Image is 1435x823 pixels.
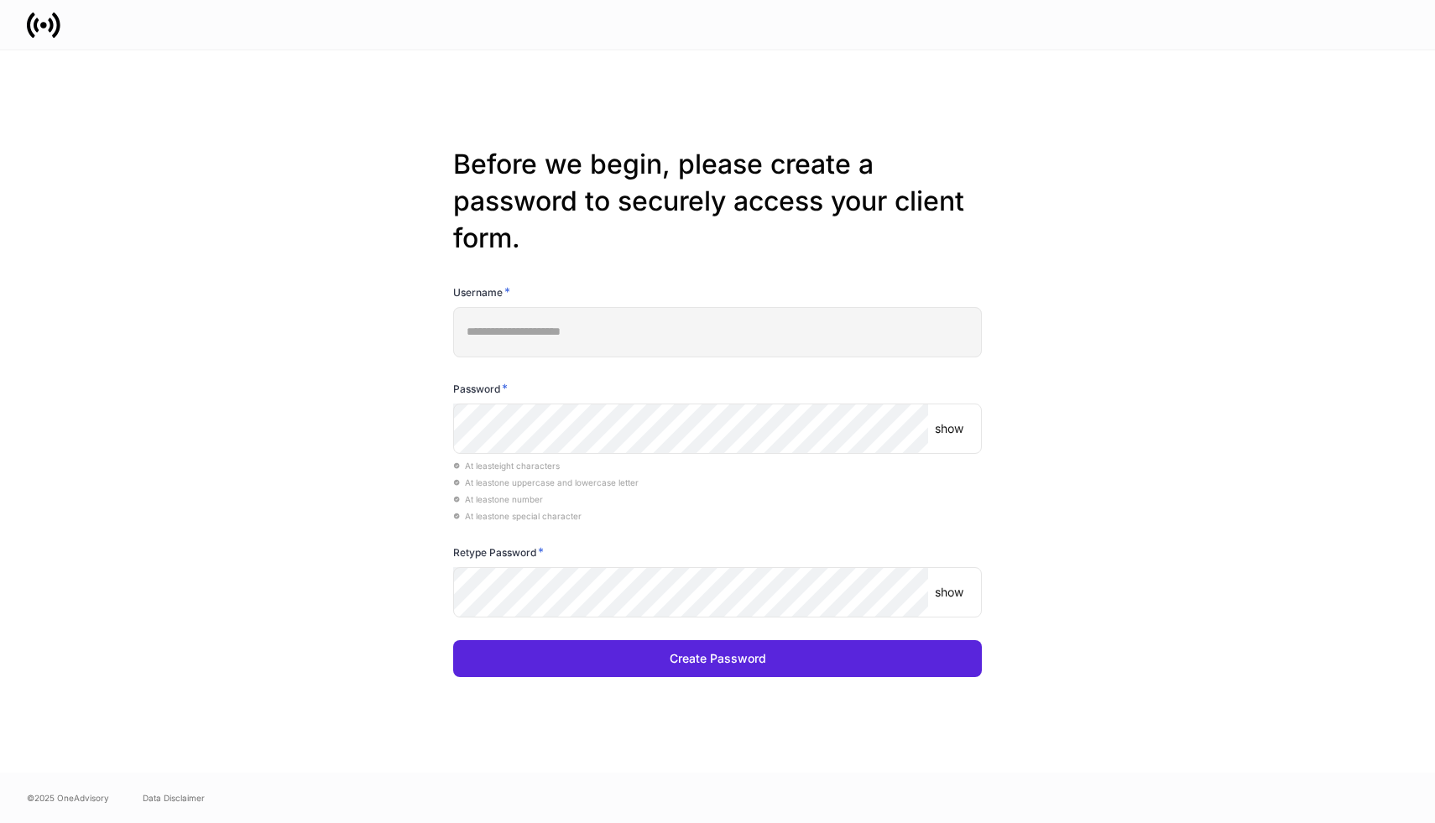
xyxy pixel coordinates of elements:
h6: Password [453,380,508,397]
h6: Username [453,284,510,300]
span: At least one special character [453,511,582,521]
h6: Retype Password [453,544,544,560]
p: show [935,584,963,601]
p: show [935,420,963,437]
div: Create Password [670,650,766,667]
span: At least eight characters [453,461,560,471]
h2: Before we begin, please create a password to securely access your client form. [453,146,982,257]
span: At least one number [453,494,543,504]
a: Data Disclaimer [143,791,205,805]
button: Create Password [453,640,982,677]
span: At least one uppercase and lowercase letter [453,477,639,487]
span: © 2025 OneAdvisory [27,791,109,805]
